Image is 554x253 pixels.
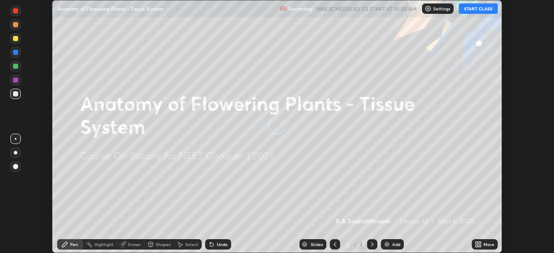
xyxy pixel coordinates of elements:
div: Add [392,242,400,247]
div: More [483,242,494,247]
p: Anatomy of Flowering Plants - Tissue System [57,5,164,12]
p: Recording [288,6,312,12]
img: class-settings-icons [425,5,432,12]
p: Settings [433,6,450,11]
div: Slides [311,242,323,247]
div: 2 [358,240,364,248]
div: / [354,242,357,247]
div: Select [185,242,198,247]
div: Shapes [156,242,171,247]
div: Highlight [94,242,113,247]
div: Eraser [128,242,141,247]
div: Pen [70,242,78,247]
h5: WAS SCHEDULED TO START AT 10:30 AM [316,5,417,13]
button: START CLASS [459,3,498,14]
div: 2 [344,242,352,247]
img: recording.375f2c34.svg [280,5,287,12]
div: Undo [217,242,228,247]
img: add-slide-button [383,241,390,248]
